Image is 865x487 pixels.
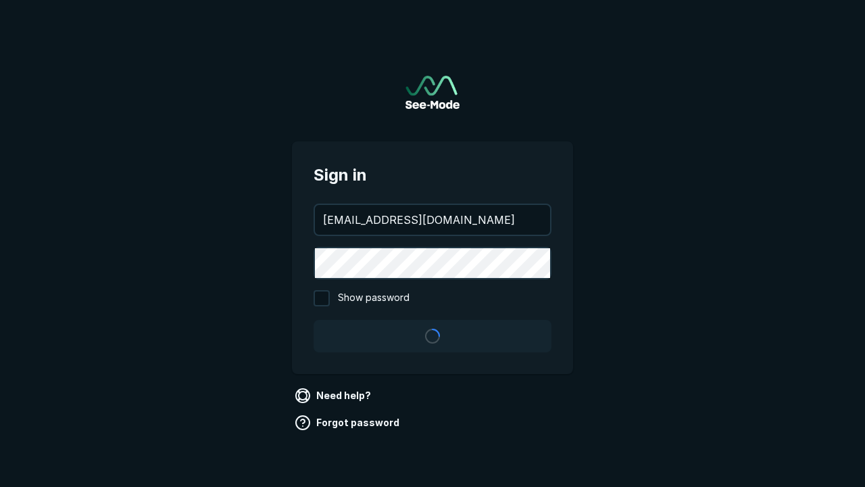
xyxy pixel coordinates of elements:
a: Forgot password [292,412,405,434]
a: Need help? [292,385,376,407]
img: See-Mode Logo [405,76,460,109]
input: your@email.com [315,205,550,235]
a: Go to sign in [405,76,460,109]
span: Sign in [314,163,551,187]
span: Show password [338,290,410,306]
